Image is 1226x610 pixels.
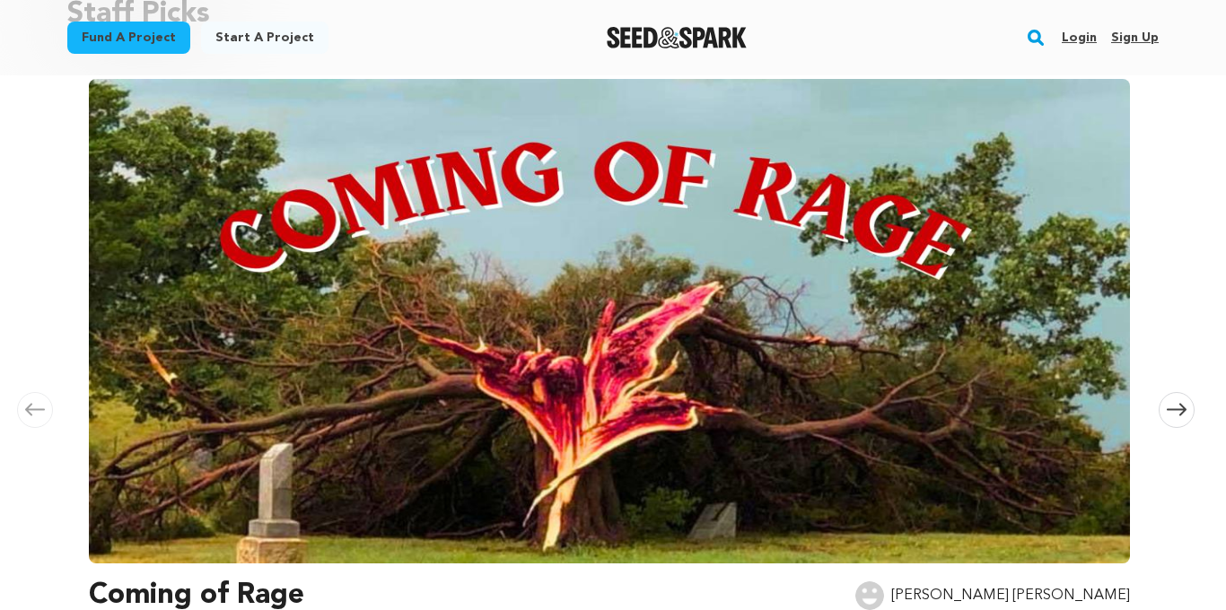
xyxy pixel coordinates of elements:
a: Start a project [201,22,328,54]
img: user.png [855,581,884,610]
img: Coming of Rage image [89,79,1130,563]
a: Seed&Spark Homepage [607,27,748,48]
a: Fund a project [67,22,190,54]
a: Login [1062,23,1097,52]
p: [PERSON_NAME] [PERSON_NAME] [891,585,1130,606]
a: Sign up [1111,23,1159,52]
img: Seed&Spark Logo Dark Mode [607,27,748,48]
